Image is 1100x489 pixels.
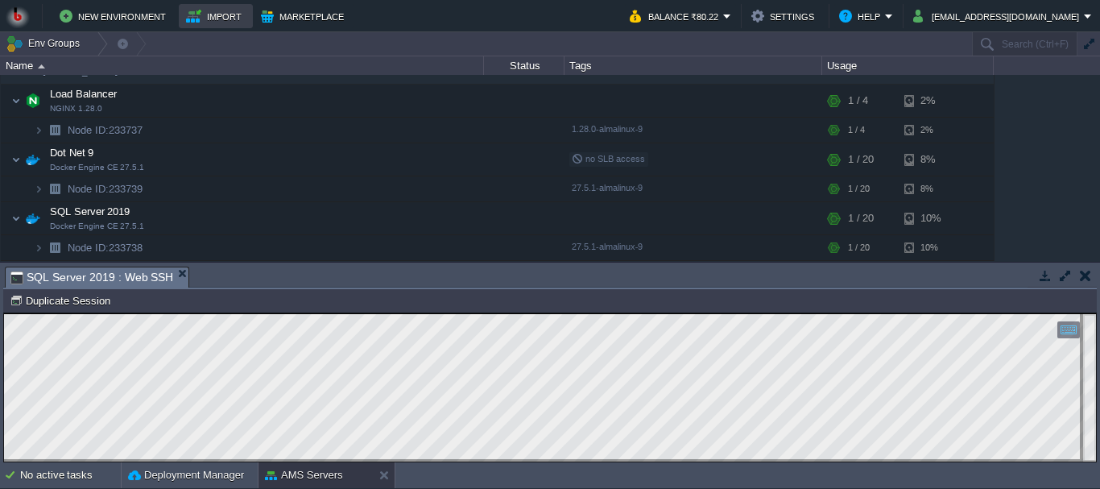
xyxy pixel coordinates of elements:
[66,182,145,196] a: Node ID:233739
[848,235,870,260] div: 1 / 20
[34,176,43,201] img: AMDAwAAAACH5BAEAAAAALAAAAAABAAEAAAICRAEAOw==
[20,462,121,488] div: No active tasks
[6,32,85,55] button: Env Groups
[848,143,874,176] div: 1 / 20
[823,56,993,75] div: Usage
[186,6,246,26] button: Import
[565,56,821,75] div: Tags
[261,6,349,26] button: Marketplace
[2,56,483,75] div: Name
[68,242,109,254] span: Node ID:
[848,202,874,234] div: 1 / 20
[48,205,132,218] a: SQL Server 2019Docker Engine CE 27.5.1
[66,123,145,137] a: Node ID:233737
[11,202,21,234] img: AMDAwAAAACH5BAEAAAAALAAAAAABAAEAAAICRAEAOw==
[6,4,30,28] img: Bitss Techniques
[904,85,957,117] div: 2%
[43,118,66,143] img: AMDAwAAAACH5BAEAAAAALAAAAAABAAEAAAICRAEAOw==
[839,6,885,26] button: Help
[48,205,132,218] span: SQL Server 2019
[904,118,957,143] div: 2%
[66,241,145,255] span: 233738
[48,147,96,159] a: Dot Net 9Docker Engine CE 27.5.1
[904,143,957,176] div: 8%
[848,85,868,117] div: 1 / 4
[572,183,643,193] span: 27.5.1-almalinux-9
[48,88,119,100] a: Load BalancerNGINX 1.28.0
[68,183,109,195] span: Node ID:
[630,6,723,26] button: Balance ₹80.22
[572,154,645,164] span: no SLB access
[913,6,1084,26] button: [EMAIL_ADDRESS][DOMAIN_NAME]
[751,6,819,26] button: Settings
[572,242,643,251] span: 27.5.1-almalinux-9
[848,176,870,201] div: 1 / 20
[904,235,957,260] div: 10%
[38,64,45,68] img: AMDAwAAAACH5BAEAAAAALAAAAAABAAEAAAICRAEAOw==
[572,124,643,134] span: 1.28.0-almalinux-9
[50,104,102,114] span: NGINX 1.28.0
[68,124,109,136] span: Node ID:
[265,467,343,483] button: AMS Servers
[48,87,119,101] span: Load Balancer
[22,85,44,117] img: AMDAwAAAACH5BAEAAAAALAAAAAABAAEAAAICRAEAOw==
[60,6,171,26] button: New Environment
[50,163,144,172] span: Docker Engine CE 27.5.1
[34,118,43,143] img: AMDAwAAAACH5BAEAAAAALAAAAAABAAEAAAICRAEAOw==
[22,143,44,176] img: AMDAwAAAACH5BAEAAAAALAAAAAABAAEAAAICRAEAOw==
[10,293,115,308] button: Duplicate Session
[66,182,145,196] span: 233739
[128,467,244,483] button: Deployment Manager
[11,85,21,117] img: AMDAwAAAACH5BAEAAAAALAAAAAABAAEAAAICRAEAOw==
[43,176,66,201] img: AMDAwAAAACH5BAEAAAAALAAAAAABAAEAAAICRAEAOw==
[904,202,957,234] div: 10%
[66,123,145,137] span: 233737
[48,146,96,160] span: Dot Net 9
[22,202,44,234] img: AMDAwAAAACH5BAEAAAAALAAAAAABAAEAAAICRAEAOw==
[11,143,21,176] img: AMDAwAAAACH5BAEAAAAALAAAAAABAAEAAAICRAEAOw==
[66,241,145,255] a: Node ID:233738
[904,176,957,201] div: 8%
[34,235,43,260] img: AMDAwAAAACH5BAEAAAAALAAAAAABAAEAAAICRAEAOw==
[485,56,564,75] div: Status
[50,222,144,231] span: Docker Engine CE 27.5.1
[43,235,66,260] img: AMDAwAAAACH5BAEAAAAALAAAAAABAAEAAAICRAEAOw==
[10,267,173,288] span: SQL Server 2019 : Web SSH
[848,118,865,143] div: 1 / 4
